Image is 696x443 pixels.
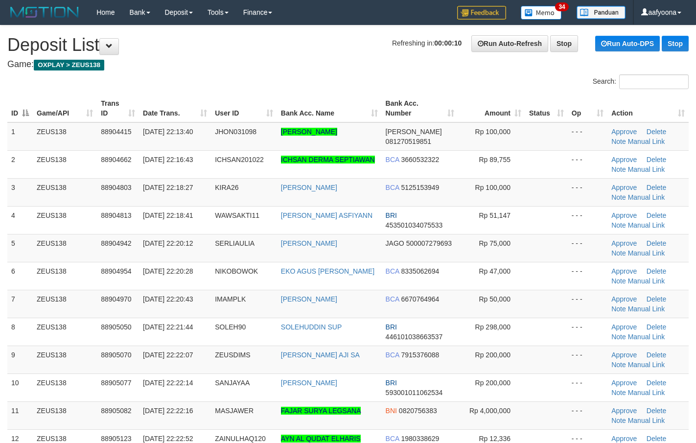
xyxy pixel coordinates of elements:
span: 88905123 [101,435,131,443]
th: Trans ID: activate to sort column ascending [97,94,139,122]
a: Manual Link [628,361,665,369]
span: 88904970 [101,295,131,303]
a: Delete [647,156,666,163]
a: Approve [611,351,637,359]
a: Manual Link [628,193,665,201]
td: 11 [7,401,33,429]
span: Refreshing in: [392,39,462,47]
a: AYN AL QUDAT ELHARIS [281,435,361,443]
span: MASJAWER [215,407,254,415]
span: 34 [555,2,568,11]
a: Approve [611,323,637,331]
td: 9 [7,346,33,373]
span: Copy 6670764964 to clipboard [401,295,440,303]
span: Rp 200,000 [475,351,510,359]
a: Delete [647,211,666,219]
td: - - - [568,150,607,178]
span: 88905082 [101,407,131,415]
a: Note [611,417,626,424]
span: BRI [386,379,397,387]
a: Note [611,389,626,396]
img: panduan.png [577,6,626,19]
span: Rp 200,000 [475,379,510,387]
span: KIRA26 [215,184,238,191]
span: 88904415 [101,128,131,136]
span: WAWSAKTI11 [215,211,259,219]
a: [PERSON_NAME] AJI SA [281,351,360,359]
span: [DATE] 22:22:14 [143,379,193,387]
a: Delete [647,351,666,359]
a: Note [611,221,626,229]
a: Delete [647,295,666,303]
strong: 00:00:10 [434,39,462,47]
td: ZEUS138 [33,178,97,206]
a: Delete [647,379,666,387]
a: [PERSON_NAME] ASFIYANN [281,211,372,219]
a: [PERSON_NAME] [281,379,337,387]
a: Manual Link [628,249,665,257]
label: Search: [593,74,689,89]
a: Note [611,249,626,257]
span: BCA [386,156,399,163]
span: Copy 8335062694 to clipboard [401,267,440,275]
span: Copy 0820756383 to clipboard [399,407,437,415]
h1: Deposit List [7,35,689,55]
span: 88904662 [101,156,131,163]
span: [DATE] 22:18:41 [143,211,193,219]
th: Action: activate to sort column ascending [607,94,689,122]
span: 88904813 [101,211,131,219]
span: BRI [386,211,397,219]
span: Copy 1980338629 to clipboard [401,435,440,443]
a: Delete [647,323,666,331]
span: Copy 500007279693 to clipboard [406,239,452,247]
span: [DATE] 22:18:27 [143,184,193,191]
span: BCA [386,435,399,443]
td: 8 [7,318,33,346]
th: Game/API: activate to sort column ascending [33,94,97,122]
td: 3 [7,178,33,206]
h4: Game: [7,60,689,70]
a: FAJAR SURYA LEGSANA [281,407,361,415]
a: Run Auto-Refresh [471,35,548,52]
span: JAGO [386,239,404,247]
span: BRI [386,323,397,331]
a: Approve [611,379,637,387]
span: Copy 446101038663537 to clipboard [386,333,443,341]
span: [DATE] 22:16:43 [143,156,193,163]
td: ZEUS138 [33,290,97,318]
td: ZEUS138 [33,206,97,234]
a: Manual Link [628,221,665,229]
td: - - - [568,346,607,373]
img: Feedback.jpg [457,6,506,20]
a: Delete [647,184,666,191]
a: Note [611,138,626,145]
span: [DATE] 22:20:43 [143,295,193,303]
a: Note [611,165,626,173]
td: - - - [568,290,607,318]
td: ZEUS138 [33,318,97,346]
td: 2 [7,150,33,178]
span: JHON031098 [215,128,256,136]
a: Note [611,333,626,341]
a: Run Auto-DPS [595,36,660,51]
span: SANJAYAA [215,379,250,387]
span: Rp 89,755 [479,156,510,163]
a: [PERSON_NAME] [281,184,337,191]
a: Manual Link [628,277,665,285]
a: Manual Link [628,305,665,313]
span: ICHSAN201022 [215,156,264,163]
span: [DATE] 22:13:40 [143,128,193,136]
td: ZEUS138 [33,346,97,373]
td: 5 [7,234,33,262]
a: [PERSON_NAME] [281,295,337,303]
span: Rp 100,000 [475,184,510,191]
td: ZEUS138 [33,234,97,262]
a: Approve [611,295,637,303]
a: Approve [611,211,637,219]
span: 88905050 [101,323,131,331]
a: ICHSAN DERMA SEPTIAWAN [281,156,375,163]
a: Note [611,193,626,201]
span: Copy 453501034075533 to clipboard [386,221,443,229]
a: Approve [611,128,637,136]
th: Bank Acc. Name: activate to sort column ascending [277,94,382,122]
